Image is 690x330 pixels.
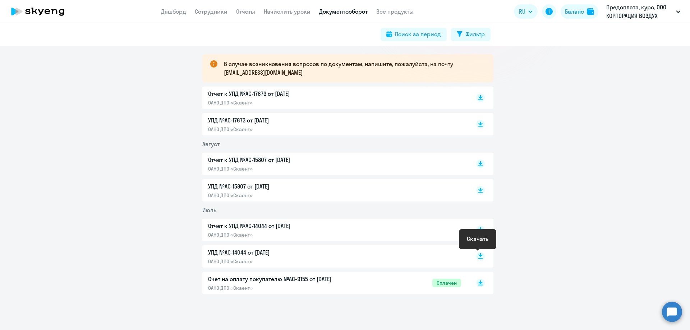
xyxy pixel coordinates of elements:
a: УПД №AC-15807 от [DATE]ОАНО ДПО «Скаенг» [208,182,461,199]
p: ОАНО ДПО «Скаенг» [208,232,359,238]
p: ОАНО ДПО «Скаенг» [208,285,359,291]
p: УПД №AC-14044 от [DATE] [208,248,359,257]
p: ОАНО ДПО «Скаенг» [208,99,359,106]
p: ОАНО ДПО «Скаенг» [208,192,359,199]
a: Счет на оплату покупателю №AC-9155 от [DATE]ОАНО ДПО «Скаенг»Оплачен [208,275,461,291]
a: Отчет к УПД №AC-14044 от [DATE]ОАНО ДПО «Скаенг» [208,222,461,238]
p: ОАНО ДПО «Скаенг» [208,166,359,172]
span: Оплачен [432,279,461,287]
a: Отчет к УПД №AC-15807 от [DATE]ОАНО ДПО «Скаенг» [208,155,461,172]
button: Фильтр [451,28,491,41]
p: Отчет к УПД №AC-17673 от [DATE] [208,89,359,98]
a: Все продукты [376,8,414,15]
button: Балансbalance [561,4,598,19]
div: Фильтр [465,30,485,38]
p: В случае возникновения вопросов по документам, напишите, пожалуйста, на почту [EMAIL_ADDRESS][DOM... [224,60,480,77]
p: Счет на оплату покупателю №AC-9155 от [DATE] [208,275,359,283]
img: balance [587,8,594,15]
a: Отчет к УПД №AC-17673 от [DATE]ОАНО ДПО «Скаенг» [208,89,461,106]
button: Предоплата, курс, ООО КОРПОРАЦИЯ ВОЗДУХ [603,3,684,20]
p: Отчет к УПД №AC-14044 от [DATE] [208,222,359,230]
a: УПД №AC-17673 от [DATE]ОАНО ДПО «Скаенг» [208,116,461,133]
p: Отчет к УПД №AC-15807 от [DATE] [208,155,359,164]
p: ОАНО ДПО «Скаенг» [208,126,359,133]
p: ОАНО ДПО «Скаенг» [208,258,359,265]
a: УПД №AC-14044 от [DATE]ОАНО ДПО «Скаенг» [208,248,461,265]
div: Скачать [467,234,488,243]
span: Август [202,140,220,148]
a: Начислить уроки [264,8,310,15]
a: Сотрудники [195,8,227,15]
p: УПД №AC-17673 от [DATE] [208,116,359,125]
span: RU [519,7,525,16]
a: Документооборот [319,8,368,15]
button: Поиск за период [381,28,447,41]
button: RU [514,4,538,19]
a: Дашборд [161,8,186,15]
p: Предоплата, курс, ООО КОРПОРАЦИЯ ВОЗДУХ [606,3,673,20]
span: Июль [202,206,216,214]
div: Поиск за период [395,30,441,38]
a: Отчеты [236,8,255,15]
p: УПД №AC-15807 от [DATE] [208,182,359,191]
div: Баланс [565,7,584,16]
